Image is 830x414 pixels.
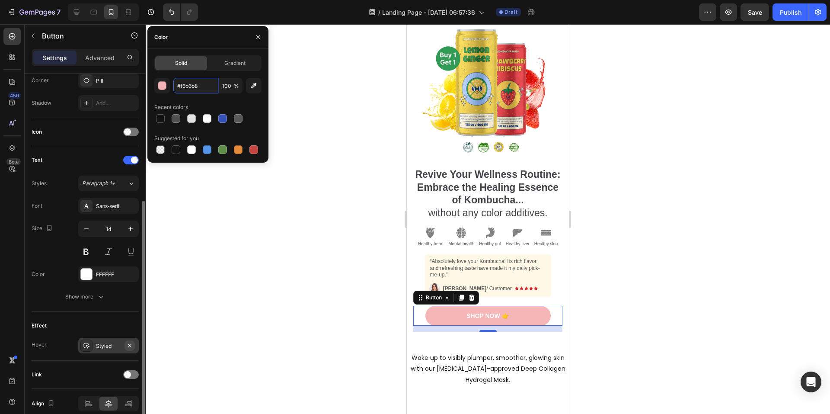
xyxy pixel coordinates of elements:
[32,341,47,349] div: Hover
[3,3,64,21] button: 7
[773,3,809,21] button: Publish
[57,7,61,17] p: 7
[504,8,517,16] span: Draft
[801,372,821,392] div: Open Intercom Messenger
[78,176,139,191] button: Paragraph 1*
[32,289,139,305] button: Show more
[32,223,54,234] div: Size
[96,99,137,107] div: Add...
[96,77,137,85] div: Pill
[154,33,168,41] div: Color
[1,328,161,361] p: Wake up to visibly plumper, smoother, glowing skin with our [MEDICAL_DATA]-approved Deep Collagen...
[32,398,56,410] div: Align
[154,103,188,111] div: Recent colors
[32,270,45,278] div: Color
[32,371,42,379] div: Link
[163,3,198,21] div: Undo/Redo
[96,342,121,350] div: Styled
[224,59,246,67] span: Gradient
[82,180,115,187] span: Paragraph 1*
[96,271,137,279] div: FFFFFF
[8,92,21,99] div: 450
[7,388,48,398] span: Add section
[32,99,51,107] div: Shadow
[154,135,199,142] div: Suggested for you
[32,202,42,210] div: Font
[378,8,380,17] span: /
[32,180,47,187] div: Styles
[741,3,769,21] button: Save
[43,53,67,62] p: Settings
[32,156,42,164] div: Text
[85,53,115,62] p: Advanced
[65,292,105,301] div: Show more
[234,82,239,90] span: %
[382,8,475,17] span: Landing Page - [DATE] 06:57:36
[6,158,21,165] div: Beta
[173,78,218,93] input: Eg: FFFFFF
[32,77,49,84] div: Corner
[175,59,187,67] span: Solid
[780,8,801,17] div: Publish
[32,128,42,136] div: Icon
[748,9,762,16] span: Save
[42,31,115,41] p: Button
[32,322,47,330] div: Effect
[407,24,569,414] iframe: Design area
[96,202,137,210] div: Sans-serif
